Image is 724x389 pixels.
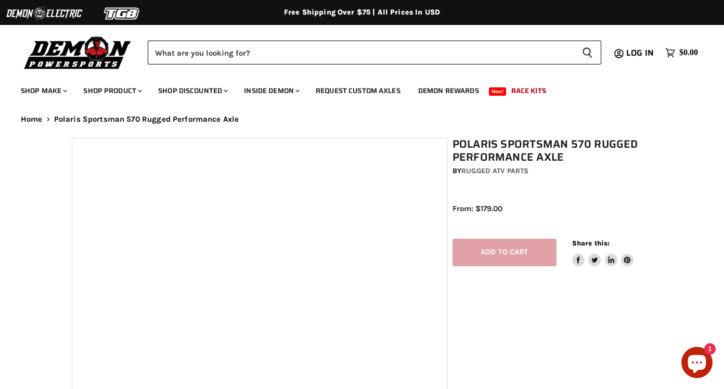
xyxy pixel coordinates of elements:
[21,34,135,71] img: Demon Powersports
[21,115,43,124] a: Home
[622,48,660,58] a: Log in
[452,165,657,177] div: by
[410,80,487,101] a: Demon Rewards
[83,4,161,23] img: TGB Logo 2
[5,4,83,23] img: Demon Electric Logo 2
[679,48,698,58] span: $0.00
[54,115,239,124] span: Polaris Sportsman 570 Rugged Performance Axle
[150,80,234,101] a: Shop Discounted
[489,87,507,96] span: New!
[236,80,306,101] a: Inside Demon
[148,41,601,64] form: Product
[626,46,654,59] span: Log in
[572,239,610,247] span: Share this:
[75,80,148,101] a: Shop Product
[660,45,703,60] a: $0.00
[148,41,574,64] input: Search
[13,76,695,101] ul: Main menu
[503,80,554,101] a: Race Kits
[574,41,601,64] button: Search
[461,166,528,175] a: Rugged ATV Parts
[452,204,502,213] span: From: $179.00
[13,80,73,101] a: Shop Make
[452,138,657,164] h1: Polaris Sportsman 570 Rugged Performance Axle
[678,347,716,381] inbox-online-store-chat: Shopify online store chat
[572,239,634,266] aside: Share this:
[308,80,408,101] a: Request Custom Axles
